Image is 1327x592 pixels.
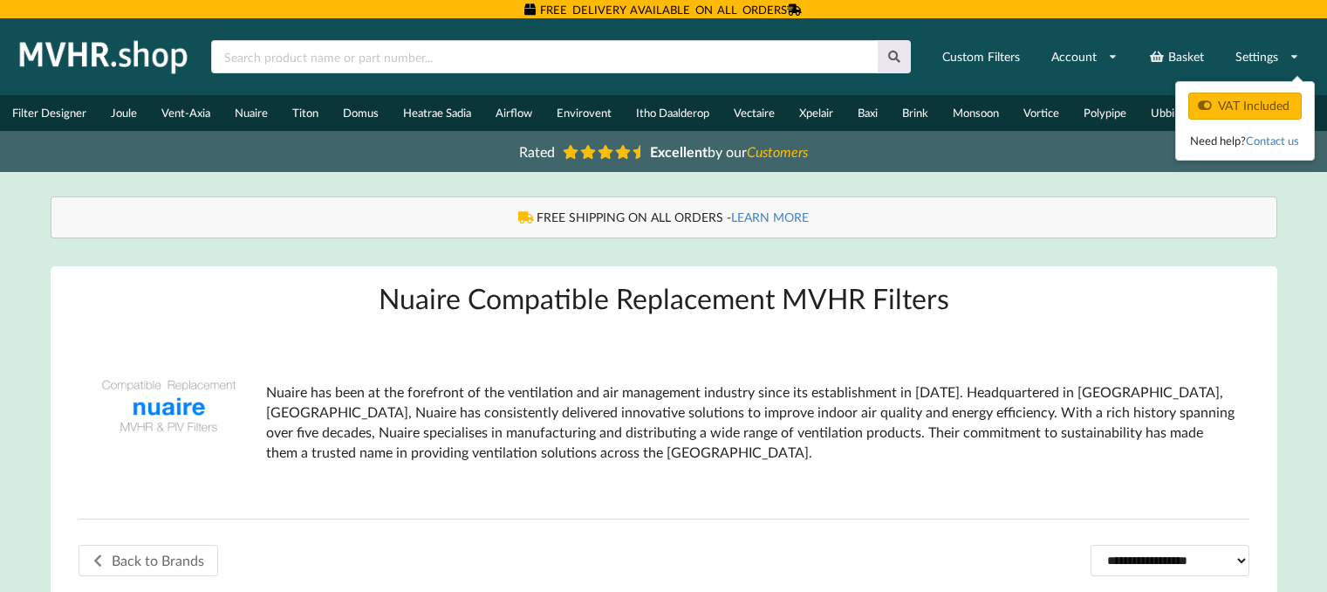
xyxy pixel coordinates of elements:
span: by our [650,143,808,160]
input: Search product name or part number... [211,40,878,73]
a: Nuaire [222,95,280,131]
div: Need help? [1188,132,1302,149]
div: FREE SHIPPING ON ALL ORDERS - [69,209,1259,226]
a: Rated Excellentby ourCustomers [507,137,821,166]
a: Itho Daalderop [624,95,722,131]
a: Settings [1224,41,1310,72]
a: Heatrae Sadia [391,95,483,131]
a: Account [1040,41,1129,72]
a: Custom Filters [931,41,1031,72]
b: Excellent [650,143,708,160]
a: Joule [99,95,149,131]
a: Brink [890,95,941,131]
a: Basket [1138,41,1215,72]
a: Monsoon [941,95,1011,131]
img: Nuaire-Compatible-Replacement-Filters.png [92,330,245,483]
a: Vent-Axia [149,95,222,131]
img: mvhr.shop.png [12,35,195,79]
a: LEARN MORE [731,210,809,224]
button: VAT Included [1188,93,1302,120]
i: Customers [747,143,808,160]
a: Xpelair [787,95,845,131]
a: Baxi [845,95,890,131]
h1: Nuaire Compatible Replacement MVHR Filters [79,280,1249,316]
a: Contact us [1247,134,1300,148]
a: Back to Brands [79,545,218,576]
a: Envirovent [544,95,624,131]
a: Titon [280,95,331,131]
p: Nuaire has been at the forefront of the ventilation and air management industry since its establi... [266,382,1235,462]
span: Rated [519,143,555,160]
select: Shop order [1091,545,1249,575]
a: Domus [331,95,391,131]
a: Airflow [483,95,544,131]
a: Vectaire [722,95,787,131]
a: Vortice [1011,95,1071,131]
